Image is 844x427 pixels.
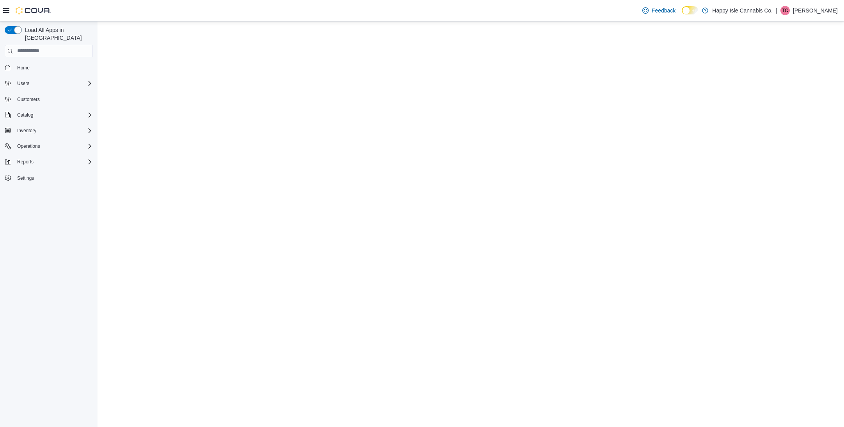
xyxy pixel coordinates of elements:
[712,6,773,15] p: Happy Isle Cannabis Co.
[14,63,33,73] a: Home
[14,142,93,151] span: Operations
[14,142,43,151] button: Operations
[14,157,93,167] span: Reports
[17,143,40,149] span: Operations
[14,94,93,104] span: Customers
[14,63,93,73] span: Home
[14,95,43,104] a: Customers
[14,174,37,183] a: Settings
[14,173,93,182] span: Settings
[14,110,93,120] span: Catalog
[17,159,34,165] span: Reports
[2,62,96,73] button: Home
[14,110,36,120] button: Catalog
[780,6,790,15] div: Tarin Cooper
[682,6,698,14] input: Dark Mode
[17,128,36,134] span: Inventory
[2,141,96,152] button: Operations
[2,172,96,183] button: Settings
[17,65,30,71] span: Home
[14,79,32,88] button: Users
[2,78,96,89] button: Users
[14,157,37,167] button: Reports
[22,26,93,42] span: Load All Apps in [GEOGRAPHIC_DATA]
[793,6,838,15] p: [PERSON_NAME]
[2,94,96,105] button: Customers
[16,7,51,14] img: Cova
[2,156,96,167] button: Reports
[14,79,93,88] span: Users
[14,126,93,135] span: Inventory
[2,110,96,120] button: Catalog
[782,6,788,15] span: TC
[17,112,33,118] span: Catalog
[652,7,676,14] span: Feedback
[17,175,34,181] span: Settings
[639,3,679,18] a: Feedback
[17,80,29,87] span: Users
[5,59,93,204] nav: Complex example
[17,96,40,103] span: Customers
[776,6,777,15] p: |
[14,126,39,135] button: Inventory
[2,125,96,136] button: Inventory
